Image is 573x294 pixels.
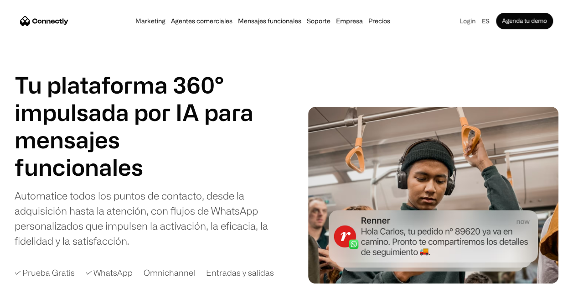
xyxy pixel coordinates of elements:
div: Omnichannel [144,267,195,279]
a: Soporte [304,17,333,25]
div: carousel [15,126,224,181]
a: Marketing [133,17,168,25]
a: Mensajes funcionales [235,17,304,25]
div: Automatice todos los puntos de contacto, desde la adquisición hasta la atención, con flujos de Wh... [15,188,283,248]
aside: Language selected: Español [9,277,55,291]
div: Empresa [336,15,363,27]
a: Agenda tu demo [496,13,553,29]
div: Empresa [333,15,366,27]
div: ✓ Prueba Gratis [15,267,75,279]
div: es [478,15,496,27]
h1: mensajes funcionales [15,126,224,181]
a: Precios [366,17,393,25]
div: es [482,15,489,27]
div: 3 of 4 [15,126,224,181]
a: home [20,14,68,28]
div: ✓ WhatsApp [86,267,133,279]
div: Entradas y salidas [206,267,274,279]
a: Agentes comerciales [168,17,235,25]
ul: Language list [18,278,55,291]
h1: Tu plataforma 360° impulsada por IA para [15,71,253,126]
a: Login [457,15,478,27]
